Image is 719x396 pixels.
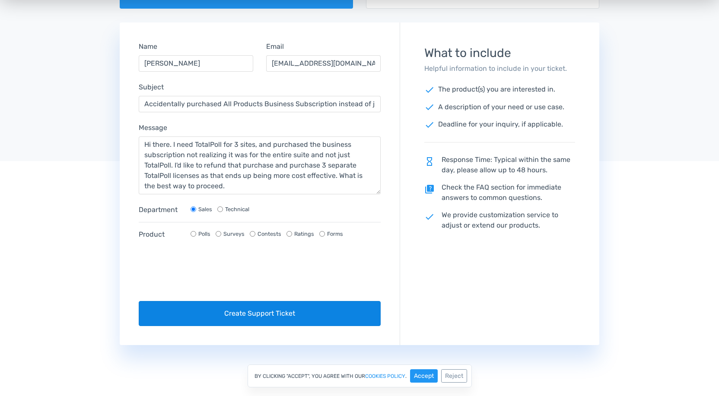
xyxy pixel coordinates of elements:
[424,182,576,203] p: Check the FAQ section for immediate answers to common questions.
[424,184,435,194] span: quiz
[365,374,405,379] a: cookies policy
[139,41,157,52] label: Name
[266,41,284,52] label: Email
[410,369,438,383] button: Accept
[294,230,314,238] label: Ratings
[266,55,381,72] input: Email...
[424,155,576,175] p: Response Time: Typical within the same day, please allow up to 48 hours.
[139,82,164,92] label: Subject
[327,230,343,238] label: Forms
[139,96,381,112] input: Subject...
[424,120,435,130] span: check
[198,205,212,213] label: Sales
[223,230,245,238] label: Surveys
[424,119,576,130] p: Deadline for your inquiry, if applicable.
[424,212,435,222] span: check
[424,102,576,113] p: A description of your need or use case.
[248,364,472,387] div: By clicking "Accept", you agree with our .
[424,102,435,112] span: check
[139,55,253,72] input: Name...
[424,84,576,95] p: The product(s) you are interested in.
[139,257,270,291] iframe: reCAPTCHA
[424,156,435,167] span: hourglass_empty
[424,63,576,74] p: Helpful information to include in your ticket.
[139,123,167,133] label: Message
[225,205,249,213] label: Technical
[441,369,467,383] button: Reject
[139,229,182,240] label: Product
[424,47,576,60] h3: What to include
[198,230,210,238] label: Polls
[424,210,576,231] p: We provide customization service to adjust or extend our products.
[258,230,281,238] label: Contests
[139,205,182,215] label: Department
[139,301,381,326] button: Create Support Ticket
[424,85,435,95] span: check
